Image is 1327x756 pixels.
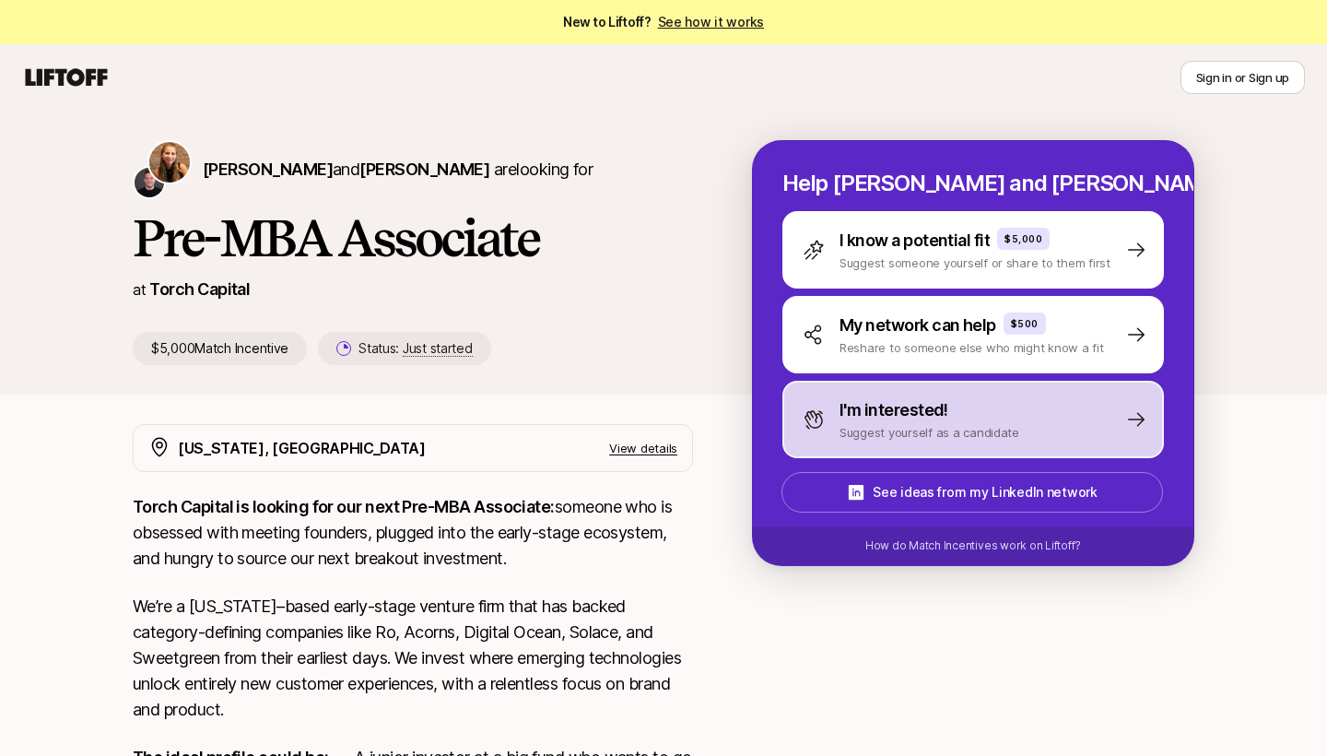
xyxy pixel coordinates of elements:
[149,279,250,299] a: Torch Capital
[658,14,765,30] a: See how it works
[333,159,489,179] span: and
[133,210,693,266] h1: Pre-MBA Associate
[1180,61,1305,94] button: Sign in or Sign up
[358,337,472,360] p: Status:
[359,159,489,179] span: [PERSON_NAME]
[203,157,593,183] p: are looking for
[133,332,307,365] p: $5,000 Match Incentive
[840,313,996,338] p: My network can help
[133,594,693,723] p: We’re a [US_STATE]–based early-stage venture firm that has backed category-defining companies lik...
[782,171,1164,196] p: Help [PERSON_NAME] and [PERSON_NAME] hire
[1011,316,1039,331] p: $500
[133,497,555,516] strong: Torch Capital is looking for our next Pre-MBA Associate:
[135,168,164,197] img: Christopher Harper
[865,537,1081,554] p: How do Match Incentives work on Liftoff?
[149,142,190,183] img: Katie Reiner
[609,439,677,457] p: View details
[840,397,948,423] p: I'm interested!
[781,472,1163,513] button: See ideas from my LinkedIn network
[840,254,1110,272] p: Suggest someone yourself or share to them first
[563,11,764,33] span: New to Liftoff?
[133,494,693,572] p: someone who is obsessed with meeting founders, plugged into the early-stage ecosystem, and hungry...
[840,228,990,254] p: I know a potential fit
[203,159,333,179] span: [PERSON_NAME]
[133,278,146,301] p: at
[873,481,1097,503] p: See ideas from my LinkedIn network
[403,340,473,357] span: Just started
[178,436,426,460] p: [US_STATE], [GEOGRAPHIC_DATA]
[840,338,1104,357] p: Reshare to someone else who might know a fit
[840,423,1019,442] p: Suggest yourself as a candidate
[1004,231,1042,246] p: $5,000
